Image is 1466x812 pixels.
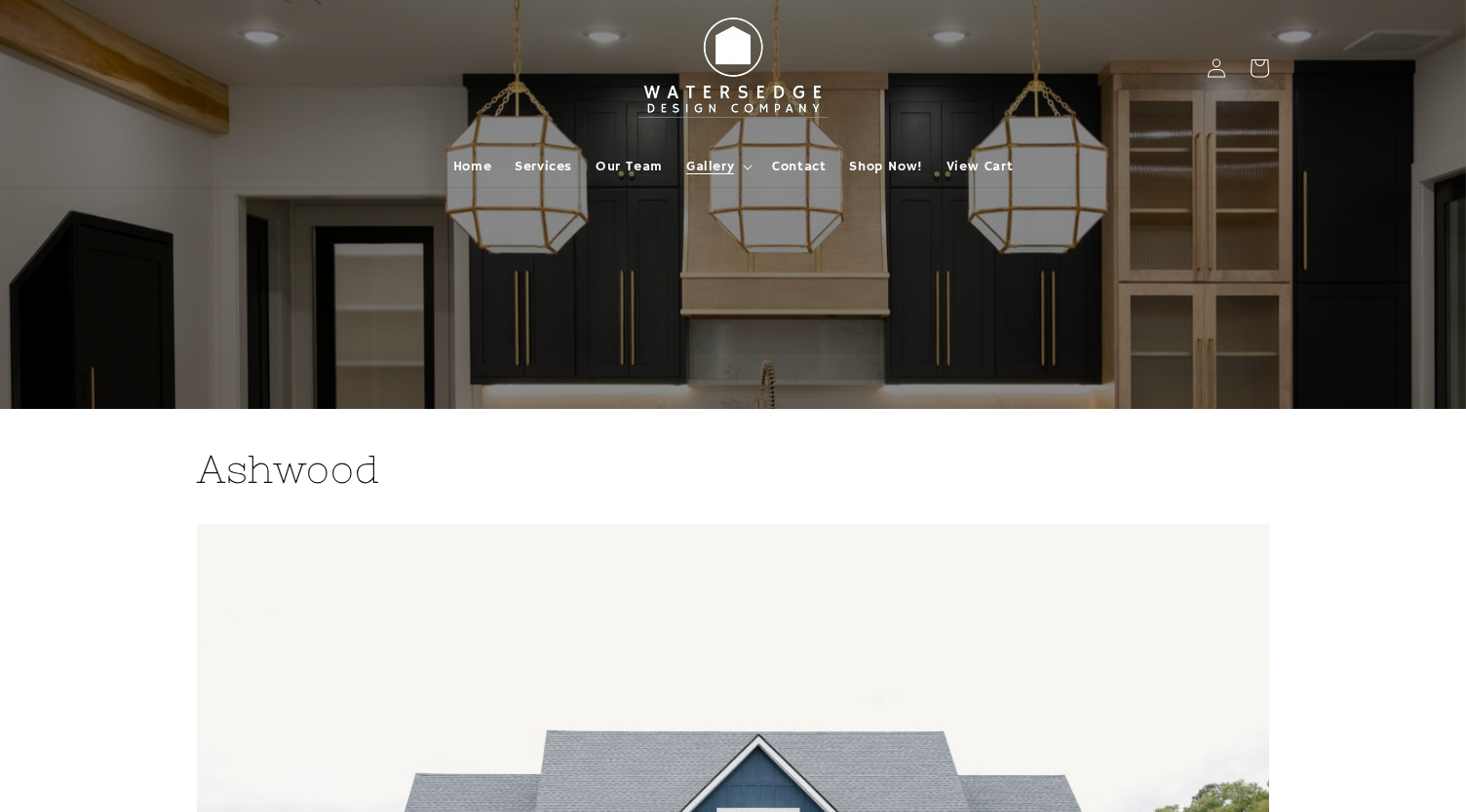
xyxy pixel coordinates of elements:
[442,146,503,187] a: Home
[675,146,760,187] summary: Gallery
[515,158,572,175] span: Services
[935,146,1024,187] a: View Cart
[503,146,584,187] a: Services
[584,146,675,187] a: Our Team
[686,158,734,175] span: Gallery
[946,158,1013,175] span: View Cart
[197,444,1269,495] h2: Ashwood
[626,8,840,129] img: Watersedge Design Co
[772,158,826,175] span: Contact
[760,146,837,187] a: Contact
[596,158,663,175] span: Our Team
[849,158,922,175] span: Shop Now!
[453,158,491,175] span: Home
[837,146,934,187] a: Shop Now!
